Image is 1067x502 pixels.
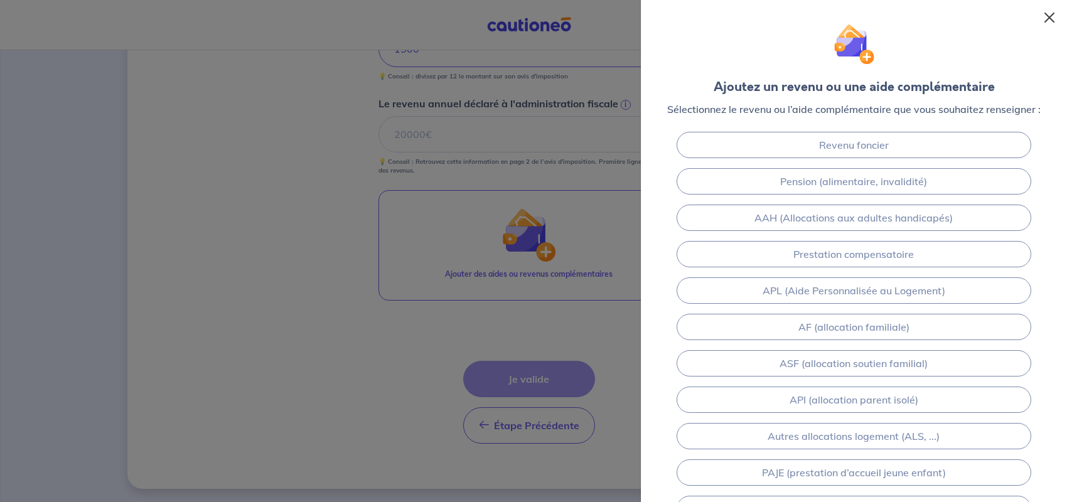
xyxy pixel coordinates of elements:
[677,314,1032,340] a: AF (allocation familiale)
[677,168,1032,195] a: Pension (alimentaire, invalidité)
[677,277,1032,304] a: APL (Aide Personnalisée au Logement)
[677,132,1032,158] a: Revenu foncier
[677,241,1032,267] a: Prestation compensatoire
[677,205,1032,231] a: AAH (Allocations aux adultes handicapés)
[677,387,1032,413] a: API (allocation parent isolé)
[677,350,1032,376] a: ASF (allocation soutien familial)
[714,78,995,97] div: Ajoutez un revenu ou une aide complémentaire
[667,102,1041,117] p: Sélectionnez le revenu ou l’aide complémentaire que vous souhaitez renseigner :
[1039,8,1059,28] button: Close
[677,423,1032,449] a: Autres allocations logement (ALS, ...)
[677,459,1032,486] a: PAJE (prestation d’accueil jeune enfant)
[834,24,874,65] img: illu_wallet.svg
